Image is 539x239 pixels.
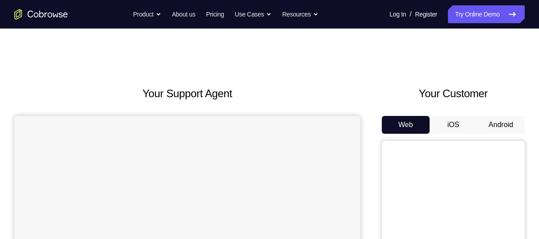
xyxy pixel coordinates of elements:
[382,86,525,102] h2: Your Customer
[409,9,411,20] span: /
[282,5,318,23] button: Resources
[430,116,477,134] button: iOS
[448,5,525,23] a: Try Online Demo
[235,5,272,23] button: Use Cases
[133,5,161,23] button: Product
[172,5,195,23] a: About us
[14,86,360,102] h2: Your Support Agent
[389,5,406,23] a: Log In
[415,5,437,23] a: Register
[206,5,224,23] a: Pricing
[14,9,68,20] a: Go to the home page
[477,116,525,134] button: Android
[382,116,430,134] button: Web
